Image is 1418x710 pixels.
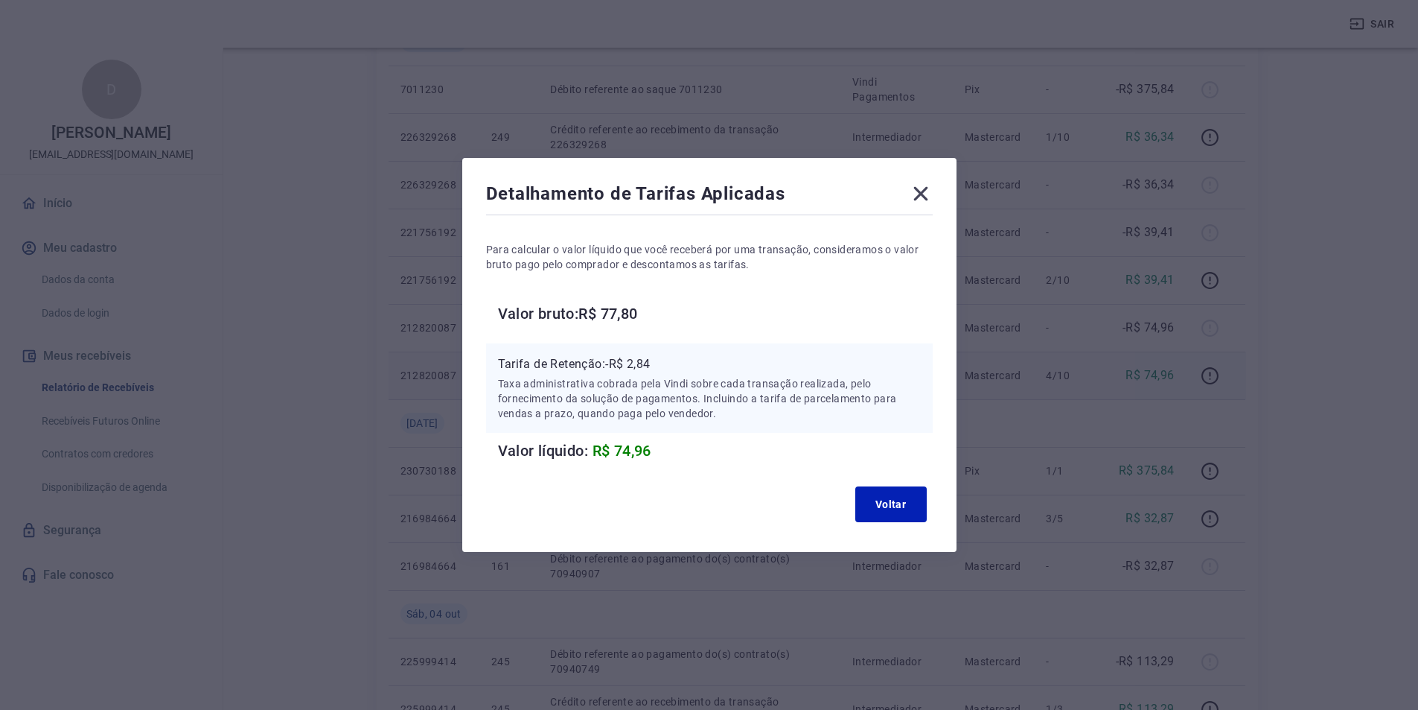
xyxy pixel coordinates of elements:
[498,355,921,373] p: Tarifa de Retenção: -R$ 2,84
[855,486,927,522] button: Voltar
[498,302,933,326] h6: Valor bruto: R$ 77,80
[498,439,933,463] h6: Valor líquido:
[486,242,933,272] p: Para calcular o valor líquido que você receberá por uma transação, consideramos o valor bruto pag...
[498,376,921,421] p: Taxa administrativa cobrada pela Vindi sobre cada transação realizada, pelo fornecimento da soluç...
[486,182,933,212] div: Detalhamento de Tarifas Aplicadas
[593,442,651,460] span: R$ 74,96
